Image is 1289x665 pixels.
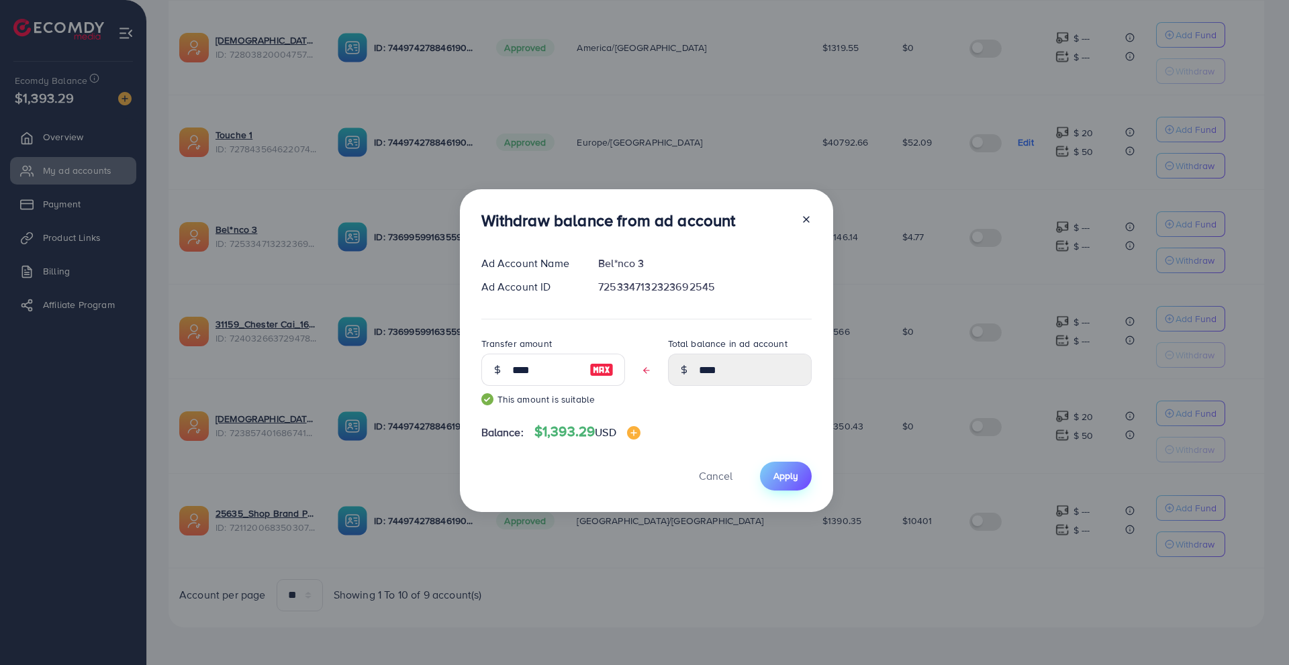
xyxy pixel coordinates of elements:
[587,256,822,271] div: Bel*nco 3
[471,279,588,295] div: Ad Account ID
[668,337,787,350] label: Total balance in ad account
[587,279,822,295] div: 7253347132323692545
[760,462,812,491] button: Apply
[481,425,524,440] span: Balance:
[627,426,640,440] img: image
[1232,605,1279,655] iframe: Chat
[481,211,736,230] h3: Withdraw balance from ad account
[589,362,614,378] img: image
[471,256,588,271] div: Ad Account Name
[481,393,493,405] img: guide
[481,337,552,350] label: Transfer amount
[773,469,798,482] span: Apply
[682,462,749,491] button: Cancel
[534,423,640,440] h4: $1,393.29
[595,425,616,440] span: USD
[481,393,625,406] small: This amount is suitable
[699,468,732,483] span: Cancel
